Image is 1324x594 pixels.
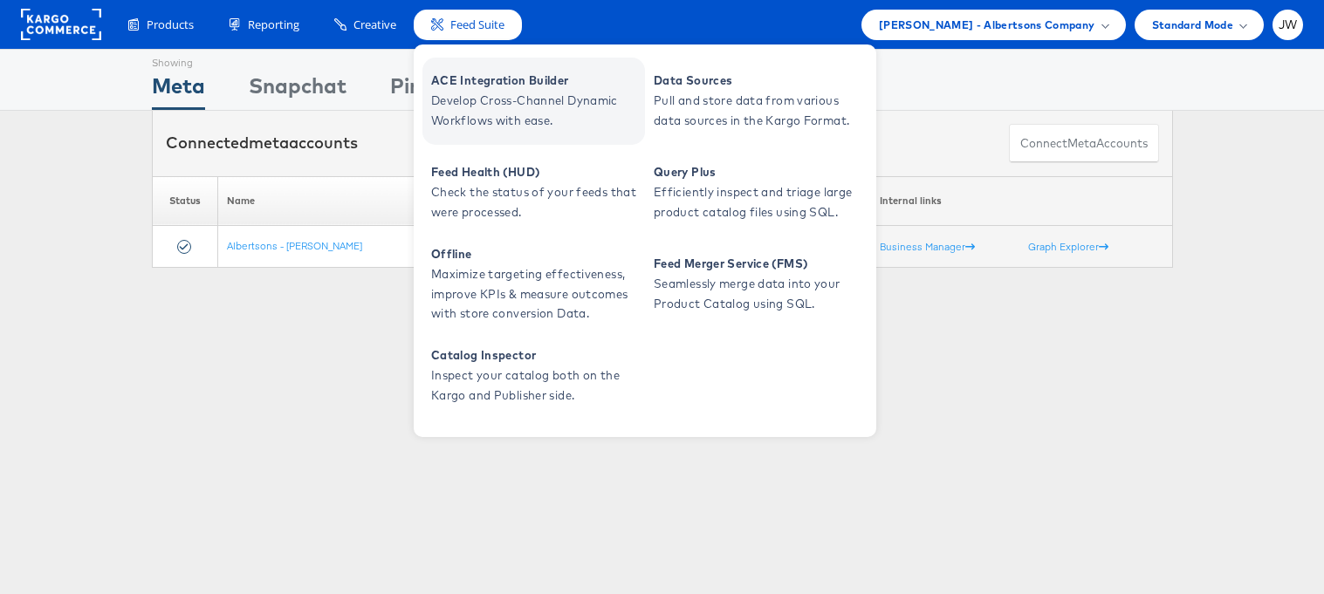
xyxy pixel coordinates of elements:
span: Query Plus [654,162,863,182]
div: Meta [152,71,205,110]
span: meta [1067,135,1096,152]
a: Feed Health (HUD) Check the status of your feeds that were processed. [422,149,645,236]
span: Offline [431,244,641,264]
a: Business Manager [880,240,975,253]
a: Query Plus Efficiently inspect and triage large product catalog files using SQL. [645,149,868,236]
div: Showing [152,50,205,71]
span: Inspect your catalog both on the Kargo and Publisher side. [431,365,641,406]
span: [PERSON_NAME] - Albertsons Company [879,16,1095,34]
a: Graph Explorer [1028,240,1108,253]
span: Maximize targeting effectiveness, improve KPIs & measure outcomes with store conversion Data. [431,264,641,324]
div: Pinterest [390,71,483,110]
span: JW [1279,19,1298,31]
span: Develop Cross-Channel Dynamic Workflows with ease. [431,91,641,131]
a: Offline Maximize targeting effectiveness, improve KPIs & measure outcomes with store conversion D... [422,241,645,328]
button: ConnectmetaAccounts [1009,124,1159,163]
a: ACE Integration Builder Develop Cross-Channel Dynamic Workflows with ease. [422,58,645,145]
span: Check the status of your feeds that were processed. [431,182,641,222]
span: Feed Merger Service (FMS) [654,254,863,274]
span: Standard Mode [1152,16,1233,34]
span: Feed Health (HUD) [431,162,641,182]
span: Products [147,17,194,33]
span: Catalog Inspector [431,345,641,365]
span: Reporting [248,17,299,33]
span: Feed Suite [450,17,504,33]
span: Efficiently inspect and triage large product catalog files using SQL. [654,182,863,222]
div: Connected accounts [166,132,358,154]
span: Pull and store data from various data sources in the Kargo Format. [654,91,863,131]
a: Feed Merger Service (FMS) Seamlessly merge data into your Product Catalog using SQL. [645,241,868,328]
a: Albertsons - [PERSON_NAME] [227,239,362,252]
span: Seamlessly merge data into your Product Catalog using SQL. [654,274,863,314]
div: Snapchat [249,71,346,110]
th: Status [152,176,217,226]
a: Catalog Inspector Inspect your catalog both on the Kargo and Publisher side. [422,332,645,420]
a: Data Sources Pull and store data from various data sources in the Kargo Format. [645,58,868,145]
span: meta [249,133,289,153]
span: ACE Integration Builder [431,71,641,91]
span: Creative [353,17,396,33]
th: Name [217,176,474,226]
span: Data Sources [654,71,863,91]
